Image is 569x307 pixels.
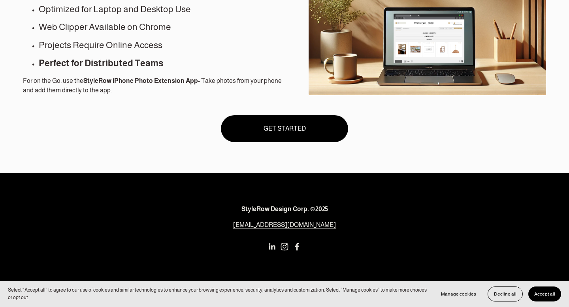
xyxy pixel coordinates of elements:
[435,286,482,301] button: Manage cookies
[39,2,283,16] p: Optimized for Laptop and Desktop Use
[488,286,523,301] button: Decline all
[233,220,336,230] a: [EMAIL_ADDRESS][DOMAIN_NAME]
[39,20,283,34] p: Web Clipper Available on Chrome
[221,115,349,142] a: GET STARTED
[268,243,276,251] a: LinkedIn
[39,58,164,68] strong: Perfect for Distributed Teams
[293,243,301,251] a: Facebook
[39,38,283,52] p: Projects Require Online Access
[281,243,288,251] a: Instagram
[441,291,476,297] span: Manage cookies
[241,206,328,212] strong: StyleRow Design Corp. ©2025
[23,76,283,95] p: For on the Go, use the - Take photos from your phone and add them directly to the app.
[8,286,427,301] p: Select “Accept all” to agree to our use of cookies and similar technologies to enhance your brows...
[534,291,555,297] span: Accept all
[528,286,561,301] button: Accept all
[83,77,198,84] strong: StyleRow iPhone Photo Extension App
[494,291,516,297] span: Decline all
